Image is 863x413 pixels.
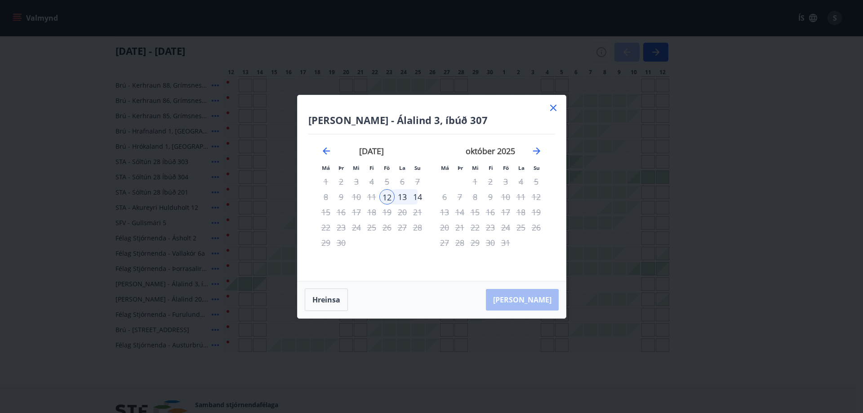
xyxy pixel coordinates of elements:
[364,174,379,189] td: Not available. fimmtudagur, 4. september 2025
[395,189,410,204] td: Choose laugardagur, 13. september 2025 as your check-out date. It’s available.
[334,235,349,250] td: Not available. þriðjudagur, 30. september 2025
[513,174,529,189] td: Not available. laugardagur, 4. október 2025
[467,174,483,189] div: Aðeins útritun í boði
[452,220,467,235] td: Not available. þriðjudagur, 21. október 2025
[498,220,513,235] td: Not available. föstudagur, 24. október 2025
[334,220,349,235] td: Not available. þriðjudagur, 23. september 2025
[410,189,425,204] td: Choose sunnudagur, 14. september 2025 as your check-out date. It’s available.
[483,220,498,235] td: Not available. fimmtudagur, 23. október 2025
[399,164,405,171] small: La
[364,204,379,220] td: Not available. fimmtudagur, 18. september 2025
[334,174,349,189] td: Not available. þriðjudagur, 2. september 2025
[489,164,493,171] small: Fi
[395,204,410,220] td: Not available. laugardagur, 20. september 2025
[308,134,555,270] div: Calendar
[318,235,334,250] td: Not available. mánudagur, 29. september 2025
[322,164,330,171] small: Má
[472,164,479,171] small: Mi
[395,220,410,235] td: Not available. laugardagur, 27. september 2025
[384,164,390,171] small: Fö
[379,220,395,235] td: Not available. föstudagur, 26. september 2025
[498,235,513,250] td: Not available. föstudagur, 31. október 2025
[414,164,421,171] small: Su
[503,164,509,171] small: Fö
[349,174,364,189] td: Not available. miðvikudagur, 3. september 2025
[498,189,513,204] td: Not available. föstudagur, 10. október 2025
[364,220,379,235] td: Not available. fimmtudagur, 25. september 2025
[467,174,483,189] td: Not available. miðvikudagur, 1. október 2025
[529,204,544,220] td: Not available. sunnudagur, 19. október 2025
[452,204,467,220] td: Not available. þriðjudagur, 14. október 2025
[437,204,452,220] td: Not available. mánudagur, 13. október 2025
[498,220,513,235] div: Aðeins útritun í boði
[483,189,498,204] td: Not available. fimmtudagur, 9. október 2025
[467,235,483,250] td: Not available. miðvikudagur, 29. október 2025
[410,174,425,189] td: Not available. sunnudagur, 7. september 2025
[359,146,384,156] strong: [DATE]
[483,204,498,220] td: Not available. fimmtudagur, 16. október 2025
[353,164,360,171] small: Mi
[513,189,529,204] td: Not available. laugardagur, 11. október 2025
[467,204,483,220] td: Not available. miðvikudagur, 15. október 2025
[305,289,348,311] button: Hreinsa
[534,164,540,171] small: Su
[437,189,452,204] td: Not available. mánudagur, 6. október 2025
[334,189,349,204] td: Not available. þriðjudagur, 9. september 2025
[437,235,452,250] td: Not available. mánudagur, 27. október 2025
[452,189,467,204] td: Not available. þriðjudagur, 7. október 2025
[349,220,364,235] td: Not available. miðvikudagur, 24. september 2025
[452,235,467,250] td: Not available. þriðjudagur, 28. október 2025
[498,174,513,189] td: Not available. föstudagur, 3. október 2025
[379,189,395,204] div: Aðeins innritun í boði
[513,220,529,235] td: Not available. laugardagur, 25. október 2025
[318,220,334,235] td: Not available. mánudagur, 22. september 2025
[498,174,513,189] div: Aðeins útritun í boði
[529,174,544,189] td: Not available. sunnudagur, 5. október 2025
[318,189,334,204] td: Not available. mánudagur, 8. september 2025
[395,189,410,204] div: 13
[483,174,498,189] td: Not available. fimmtudagur, 2. október 2025
[410,220,425,235] td: Not available. sunnudagur, 28. september 2025
[437,220,452,235] td: Not available. mánudagur, 20. október 2025
[321,146,332,156] div: Move backward to switch to the previous month.
[498,204,513,220] div: Aðeins útritun í boði
[379,220,395,235] div: Aðeins útritun í boði
[334,204,349,220] td: Not available. þriðjudagur, 16. september 2025
[467,189,483,204] td: Not available. miðvikudagur, 8. október 2025
[379,204,395,220] td: Not available. föstudagur, 19. september 2025
[395,174,410,189] td: Not available. laugardagur, 6. september 2025
[379,174,395,189] td: Not available. föstudagur, 5. september 2025
[318,204,334,220] td: Not available. mánudagur, 15. september 2025
[308,113,555,127] h4: [PERSON_NAME] - Álalind 3, íbúð 307
[458,164,463,171] small: Þr
[349,204,364,220] td: Not available. miðvikudagur, 17. september 2025
[338,164,344,171] small: Þr
[349,189,364,204] td: Not available. miðvikudagur, 10. september 2025
[369,164,374,171] small: Fi
[529,189,544,204] td: Not available. sunnudagur, 12. október 2025
[410,204,425,220] td: Not available. sunnudagur, 21. september 2025
[466,146,515,156] strong: október 2025
[518,164,525,171] small: La
[410,189,425,204] div: Aðeins útritun í boði
[498,204,513,220] td: Not available. föstudagur, 17. október 2025
[529,220,544,235] td: Not available. sunnudagur, 26. október 2025
[513,204,529,220] td: Not available. laugardagur, 18. október 2025
[364,189,379,204] td: Not available. fimmtudagur, 11. september 2025
[467,220,483,235] td: Not available. miðvikudagur, 22. október 2025
[334,220,349,235] div: Aðeins útritun í boði
[531,146,542,156] div: Move forward to switch to the next month.
[483,235,498,250] td: Not available. fimmtudagur, 30. október 2025
[441,164,449,171] small: Má
[318,174,334,189] td: Not available. mánudagur, 1. september 2025
[379,189,395,204] td: Selected as start date. föstudagur, 12. september 2025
